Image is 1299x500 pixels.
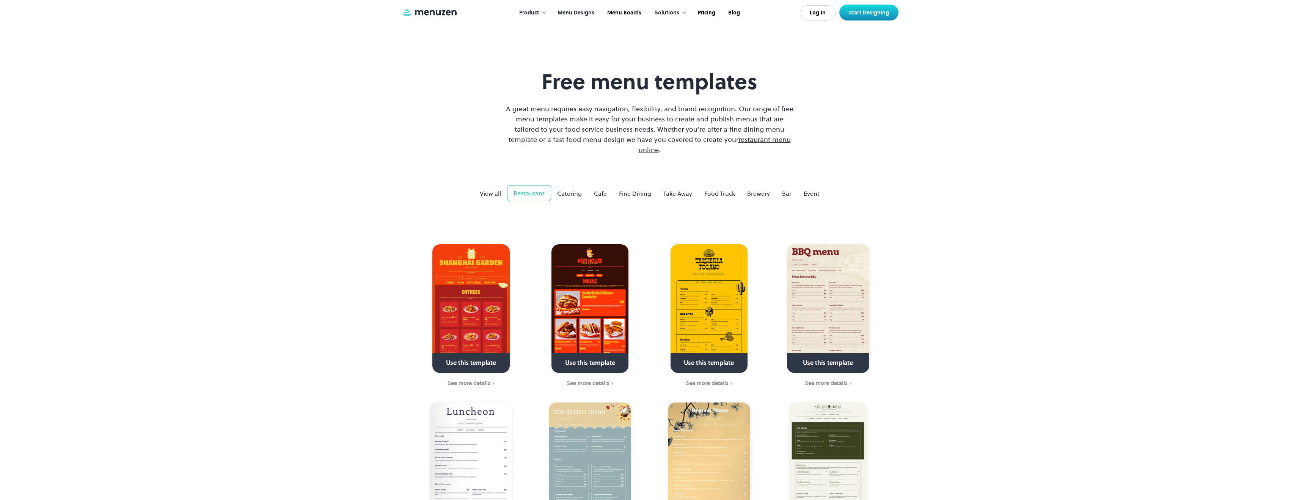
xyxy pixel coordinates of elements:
[432,244,509,373] a: Use this template
[691,1,721,25] a: Pricing
[663,189,692,198] div: Take Away
[782,189,792,198] div: Bar
[804,189,820,198] div: Event
[805,380,848,386] div: See more details
[747,189,770,198] div: Brewery
[567,380,609,386] div: See more details
[594,189,607,198] div: Cafe
[773,379,883,388] a: See more details
[504,69,795,94] h1: Free menu templates
[655,9,679,17] div: Solutions
[619,189,651,198] div: Fine Dining
[704,189,735,198] div: Food Truck
[647,1,691,25] div: Solutions
[504,104,795,155] p: A great menu requires easy navigation, flexibility, and brand recognition. Our range of free menu...
[686,380,729,386] div: See more details
[671,244,748,373] a: Use this template
[551,244,628,373] a: Use this template
[550,1,600,25] a: Menu Designs
[787,244,869,373] a: Use this template
[480,189,501,198] div: View all
[512,1,550,25] div: Product
[839,5,898,20] a: Start Designing
[416,379,526,388] a: See more details
[800,5,836,20] a: Log In
[519,9,539,17] div: Product
[557,189,582,198] div: Catering
[448,380,490,386] div: See more details
[514,189,545,198] div: Restaurant
[654,379,764,388] a: See more details
[600,1,647,25] a: Menu Boards
[535,379,645,388] a: See more details
[721,1,746,25] a: Blog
